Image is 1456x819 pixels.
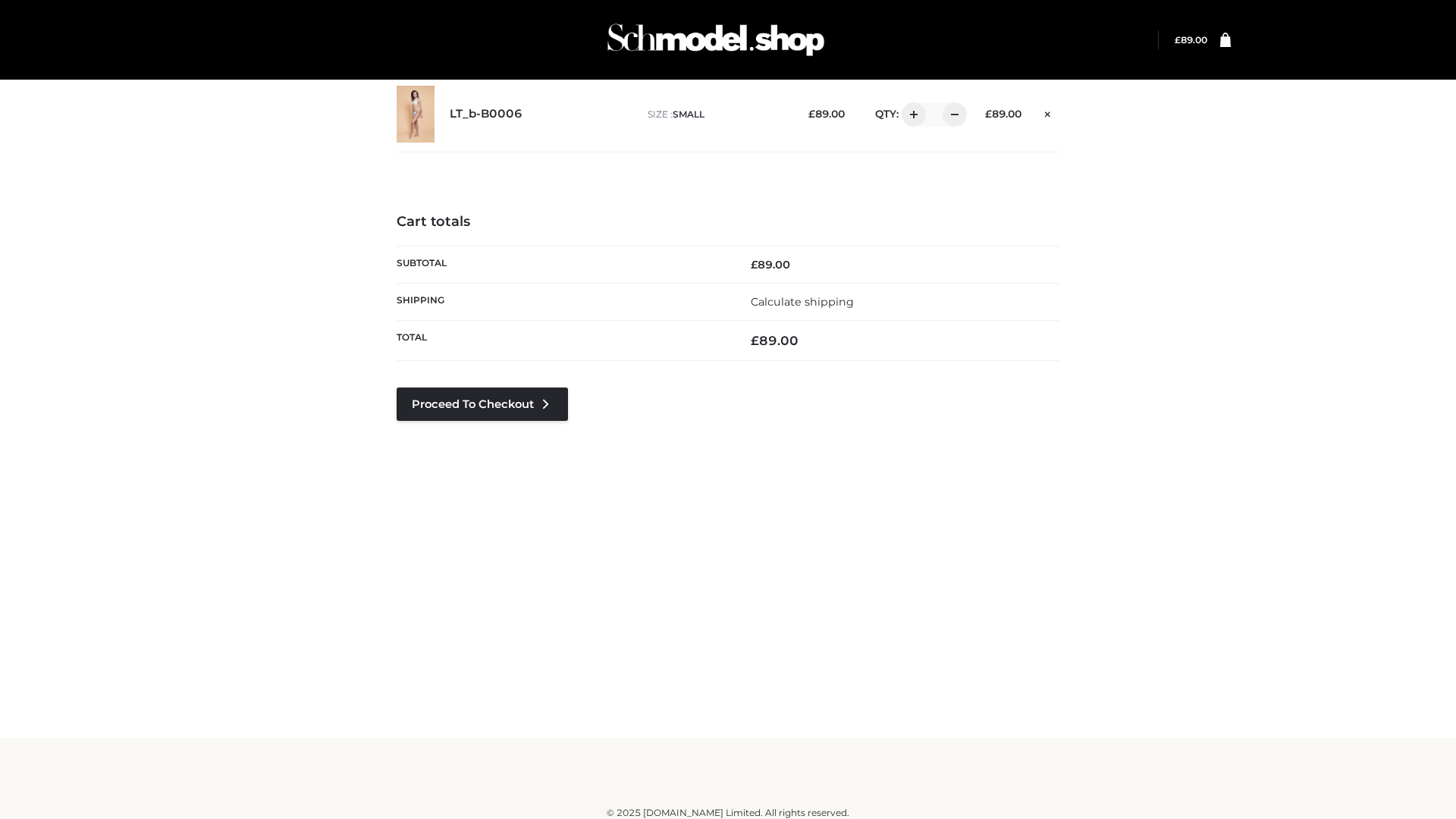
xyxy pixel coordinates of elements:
span: £ [808,108,815,120]
a: Proceed to Checkout [397,388,568,421]
bdi: 89.00 [751,258,790,271]
bdi: 89.00 [1175,34,1207,45]
bdi: 89.00 [751,333,799,348]
span: £ [751,333,759,348]
div: QTY: [860,102,962,127]
a: LT_b-B0006 [450,107,522,121]
a: Calculate shipping [751,295,854,309]
a: £89.00 [1175,34,1207,45]
a: Remove this item [1037,102,1059,122]
span: £ [1175,34,1181,45]
span: £ [751,258,758,271]
th: Total [397,321,728,361]
span: SMALL [673,108,704,120]
h4: Cart totals [397,214,1059,231]
bdi: 89.00 [985,108,1021,120]
th: Shipping [397,283,728,320]
bdi: 89.00 [808,108,845,120]
span: £ [985,108,992,120]
p: size : [648,108,785,121]
img: Schmodel Admin 964 [602,10,830,70]
th: Subtotal [397,246,728,283]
